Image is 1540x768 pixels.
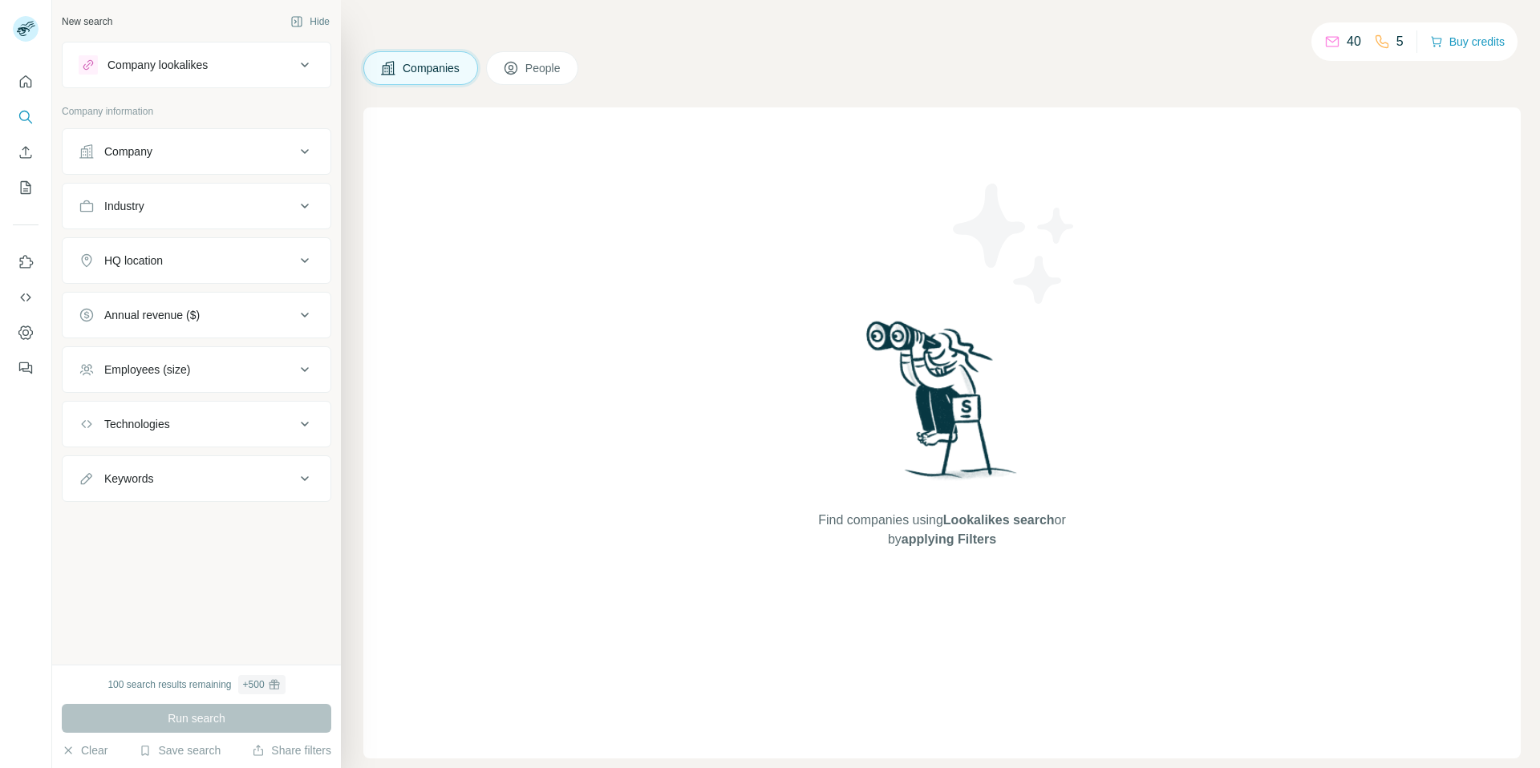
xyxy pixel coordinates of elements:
div: Industry [104,198,144,214]
button: Use Surfe on LinkedIn [13,248,38,277]
button: Clear [62,742,107,758]
button: Dashboard [13,318,38,347]
span: Lookalikes search [943,513,1055,527]
div: Keywords [104,471,153,487]
p: Company information [62,104,331,119]
p: 40 [1347,32,1361,51]
span: People [525,60,562,76]
button: Search [13,103,38,131]
button: Keywords [63,459,330,498]
button: Company lookalikes [63,46,330,84]
button: Technologies [63,405,330,443]
div: HQ location [104,253,163,269]
button: Hide [279,10,341,34]
div: + 500 [243,677,265,692]
button: Employees (size) [63,350,330,389]
button: Buy credits [1430,30,1505,53]
h4: Search [363,19,1521,42]
button: Feedback [13,354,38,382]
div: Technologies [104,416,170,432]
div: 100 search results remaining [107,675,285,694]
p: 5 [1396,32,1404,51]
div: Employees (size) [104,362,190,378]
button: Annual revenue ($) [63,296,330,334]
img: Surfe Illustration - Stars [942,172,1087,316]
button: My lists [13,173,38,202]
span: Companies [403,60,461,76]
button: Share filters [252,742,331,758]
button: Use Surfe API [13,283,38,312]
button: Industry [63,187,330,225]
span: Find companies using or by [813,511,1070,549]
button: Save search [139,742,221,758]
button: Quick start [13,67,38,96]
div: Company [104,143,152,160]
div: Annual revenue ($) [104,307,200,323]
img: Surfe Illustration - Woman searching with binoculars [859,317,1026,495]
button: Enrich CSV [13,138,38,167]
div: Company lookalikes [107,57,208,73]
span: applying Filters [902,532,996,546]
button: HQ location [63,241,330,280]
div: New search [62,14,112,29]
button: Company [63,132,330,171]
